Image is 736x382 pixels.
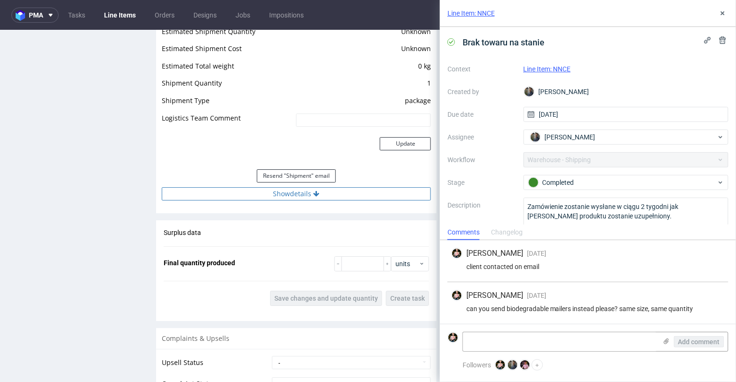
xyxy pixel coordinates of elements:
[525,87,534,96] img: Maciej Sobola
[162,13,294,30] td: Estimated Shipment Cost
[16,10,29,21] img: logo
[452,291,462,300] img: Marta Tomaszewska
[524,65,571,73] a: Line Item: NNCE
[459,35,548,50] span: Brak towaru na stanie
[162,157,431,170] button: Showdetails
[62,8,91,23] a: Tasks
[162,30,294,48] td: Estimated Total weight
[294,47,431,65] td: 1
[447,154,516,165] label: Workflow
[452,249,462,258] img: Marta Tomaszewska
[188,8,222,23] a: Designs
[263,8,309,23] a: Impositions
[528,177,717,188] div: Completed
[527,292,546,299] span: [DATE]
[395,229,419,238] span: units
[447,109,516,120] label: Due date
[380,107,431,120] button: Update
[545,132,596,142] span: [PERSON_NAME]
[162,346,270,367] td: Complaint Status
[447,86,516,97] label: Created by
[466,290,523,301] span: [PERSON_NAME]
[294,65,431,82] td: package
[508,360,517,370] img: Maciej Sobola
[447,225,480,240] div: Comments
[162,325,270,346] td: Upsell Status
[527,250,546,257] span: [DATE]
[149,8,180,23] a: Orders
[520,360,530,370] img: Aleks Ziemkowski
[162,65,294,82] td: Shipment Type
[524,198,729,243] textarea: Zamówienie zostanie wysłane w ciągu 2 tygodni jak [PERSON_NAME] produktu zostanie uzupełniony.
[491,225,523,240] div: Changelog
[532,359,543,371] button: +
[162,47,294,65] td: Shipment Quantity
[451,305,725,313] div: can you send biodegradable mailers instead please? same size, same quantity
[11,8,59,23] button: pma
[294,30,431,48] td: 0 kg
[162,82,294,104] td: Logistics Team Comment
[156,298,437,319] div: Complaints & Upsells
[447,9,495,18] a: Line Item: NNCE
[524,84,729,99] div: [PERSON_NAME]
[448,333,458,342] img: Marta Tomaszewska
[164,229,235,236] span: Final quantity produced
[496,360,505,370] img: Marta Tomaszewska
[451,263,725,270] div: client contacted on email
[447,63,516,75] label: Context
[447,200,516,241] label: Description
[257,139,336,152] button: Resend "Shipment" email
[447,131,516,143] label: Assignee
[230,8,256,23] a: Jobs
[531,132,540,142] img: Maciej Sobola
[463,361,491,369] span: Followers
[294,13,431,30] td: Unknown
[447,177,516,188] label: Stage
[466,248,523,259] span: [PERSON_NAME]
[164,199,201,206] span: Surplus data
[98,8,141,23] a: Line Items
[29,12,43,18] span: pma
